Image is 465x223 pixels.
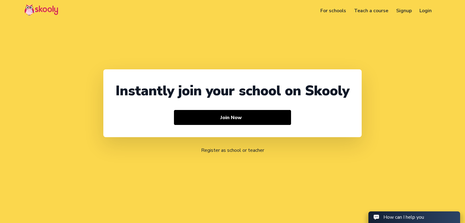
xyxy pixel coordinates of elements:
[350,6,392,16] a: Teach a course
[392,6,416,16] a: Signup
[317,6,350,16] a: For schools
[201,147,264,154] a: Register as school or teacher
[415,6,436,16] a: Login
[24,4,58,16] img: Skooly
[174,110,291,125] button: Join Now
[116,82,349,100] div: Instantly join your school on Skooly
